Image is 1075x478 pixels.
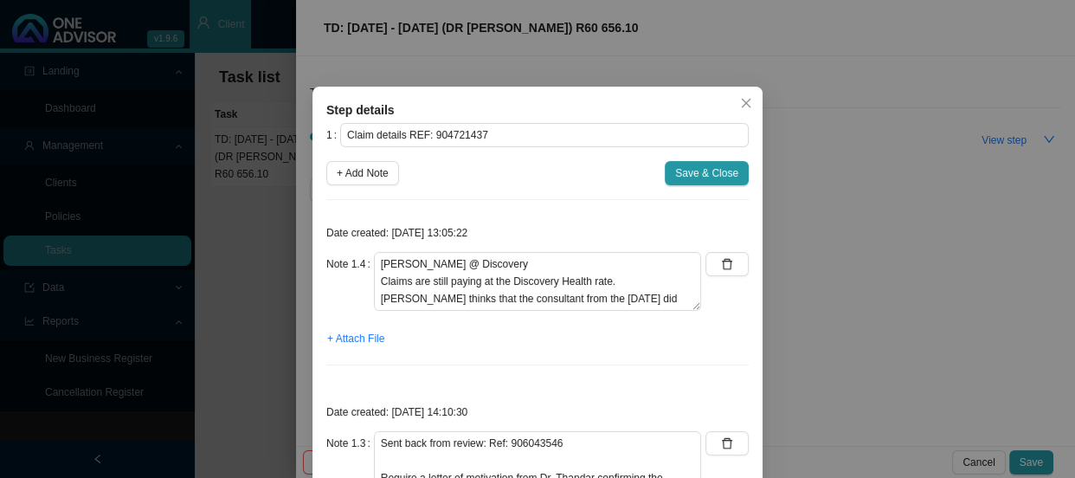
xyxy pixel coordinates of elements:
[740,97,752,109] span: close
[326,431,374,455] label: Note 1.3
[326,404,749,421] p: Date created: [DATE] 14:10:30
[665,161,749,185] button: Save & Close
[326,326,385,351] button: + Attach File
[721,258,733,270] span: delete
[326,123,340,147] label: 1
[326,224,749,242] p: Date created: [DATE] 13:05:22
[326,252,374,276] label: Note 1.4
[675,165,738,182] span: Save & Close
[734,91,758,115] button: Close
[327,330,384,347] span: + Attach File
[337,165,389,182] span: + Add Note
[374,252,701,311] textarea: [PERSON_NAME] @ Discovery Claims are still paying at the Discovery Health rate. [PERSON_NAME] thi...
[326,161,399,185] button: + Add Note
[721,437,733,449] span: delete
[326,100,749,119] div: Step details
